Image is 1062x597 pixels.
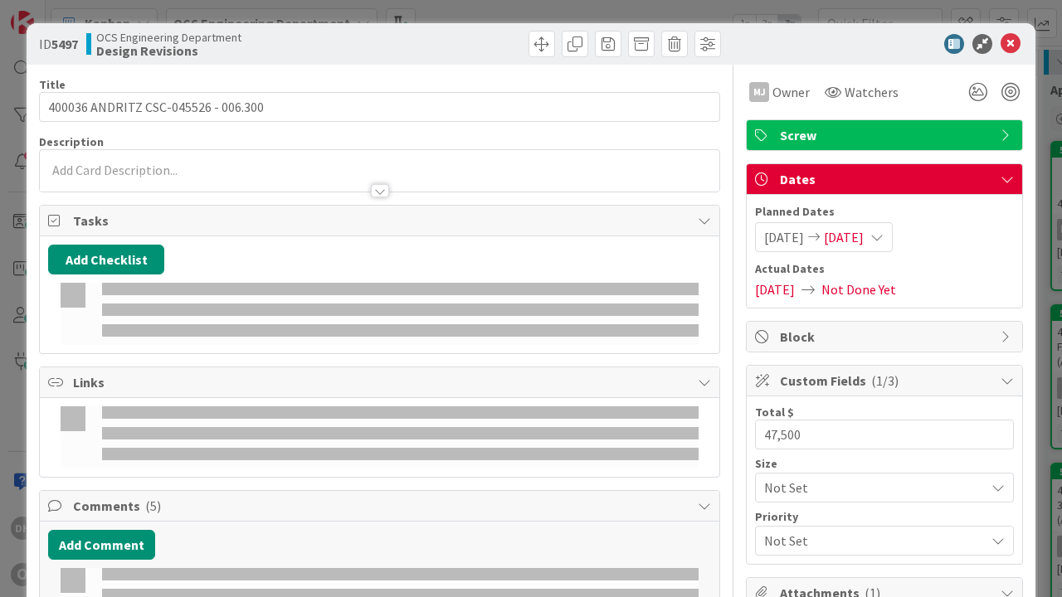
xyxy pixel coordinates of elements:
span: Not Set [764,476,977,499]
span: Screw [780,125,992,145]
span: Links [73,372,689,392]
span: Dates [780,169,992,189]
span: [DATE] [824,227,864,247]
span: Custom Fields [780,371,992,391]
input: type card name here... [39,92,720,122]
button: Add Checklist [48,245,164,274]
span: Watchers [845,82,899,102]
div: Priority [755,511,1014,522]
label: Title [39,77,66,92]
span: OCS Engineering Department [96,31,241,44]
span: [DATE] [755,279,795,299]
span: [DATE] [764,227,804,247]
span: Planned Dates [755,203,1014,221]
span: ID [39,34,78,54]
b: Design Revisions [96,44,241,57]
span: Not Done Yet [821,279,896,299]
button: Add Comment [48,530,155,560]
b: 5497 [51,36,78,52]
span: Block [780,327,992,347]
span: Tasks [73,211,689,231]
span: ( 1/3 ) [871,372,899,389]
span: Description [39,134,104,149]
span: Comments [73,496,689,516]
span: ( 5 ) [145,498,161,514]
span: Actual Dates [755,260,1014,278]
div: MJ [749,82,769,102]
label: Total $ [755,405,794,420]
div: Size [755,458,1014,469]
span: Owner [772,82,810,102]
span: Not Set [764,529,977,552]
